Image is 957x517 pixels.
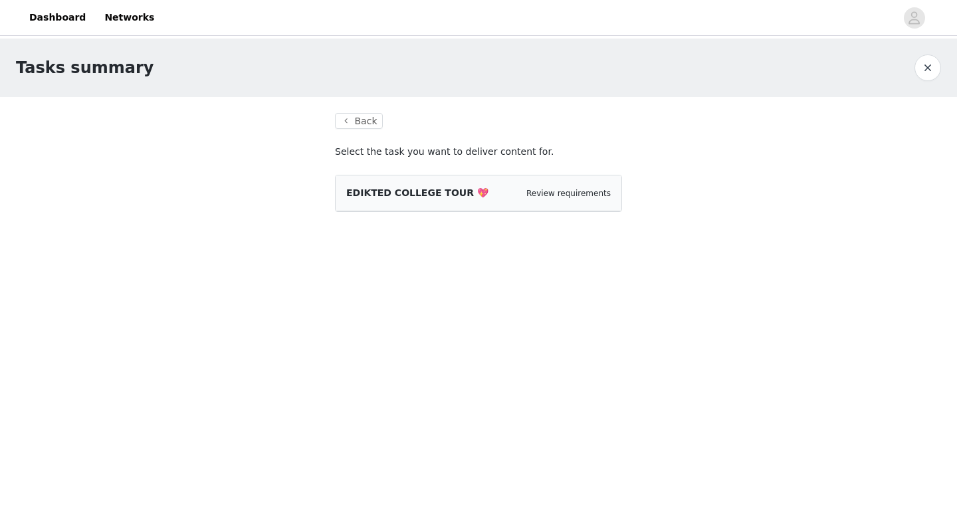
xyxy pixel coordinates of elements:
[96,3,162,33] a: Networks
[526,189,611,198] a: Review requirements
[335,145,622,159] p: Select the task you want to deliver content for.
[16,56,154,80] h1: Tasks summary
[346,187,488,198] span: EDIKTED COLLEGE TOUR 💖
[908,7,920,29] div: avatar
[335,113,383,129] button: Back
[21,3,94,33] a: Dashboard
